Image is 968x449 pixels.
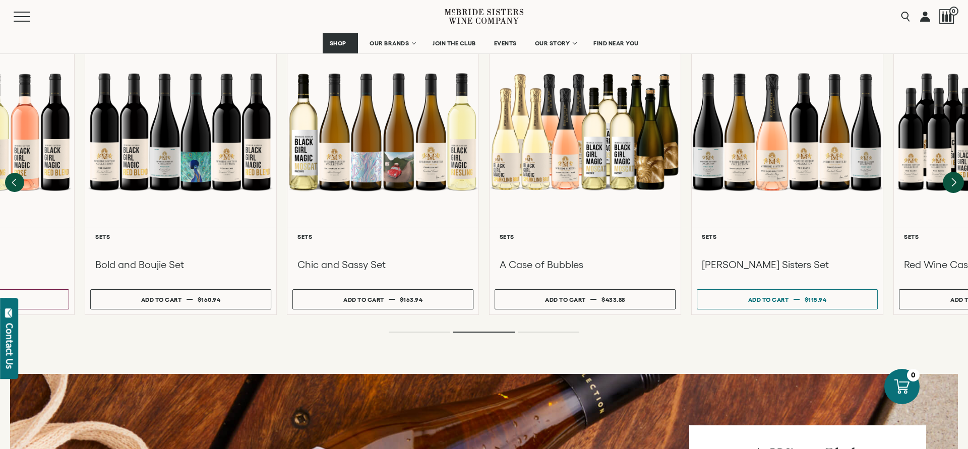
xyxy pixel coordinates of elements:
[528,33,582,53] a: OUR STORY
[907,369,920,381] div: 0
[494,40,517,47] span: EVENTS
[329,40,346,47] span: SHOP
[691,31,883,315] a: McBride Sisters Set Sets [PERSON_NAME] Sisters Set Add to cart $115.94
[587,33,645,53] a: FIND NEAR YOU
[697,289,878,309] button: Add to cart $115.94
[453,332,515,333] li: Page dot 2
[141,292,182,307] div: Add to cart
[943,172,964,193] button: Next
[601,296,625,303] span: $433.88
[949,7,958,16] span: 0
[702,233,873,240] h6: Sets
[488,33,523,53] a: EVENTS
[14,12,50,22] button: Mobile Menu Trigger
[702,258,873,271] h3: [PERSON_NAME] Sisters Set
[5,173,24,192] button: Previous
[343,292,384,307] div: Add to cart
[426,33,482,53] a: JOIN THE CLUB
[545,292,586,307] div: Add to cart
[400,296,423,303] span: $163.94
[500,233,671,240] h6: Sets
[292,289,473,309] button: Add to cart $163.94
[535,40,570,47] span: OUR STORY
[593,40,639,47] span: FIND NEAR YOU
[363,33,421,53] a: OUR BRANDS
[495,289,676,309] button: Add to cart $433.88
[287,31,479,315] a: Chic and Sassy Set Sets Chic and Sassy Set Add to cart $163.94
[297,233,468,240] h6: Sets
[518,332,579,333] li: Page dot 3
[297,258,468,271] h3: Chic and Sassy Set
[95,258,266,271] h3: Bold and Boujie Set
[500,258,671,271] h3: A Case of Bubbles
[489,31,681,315] a: A Case of Bubbles Sets A Case of Bubbles Add to cart $433.88
[748,292,789,307] div: Add to cart
[323,33,358,53] a: SHOP
[5,323,15,369] div: Contact Us
[198,296,221,303] span: $160.94
[433,40,476,47] span: JOIN THE CLUB
[389,332,450,333] li: Page dot 1
[90,289,271,309] button: Add to cart $160.94
[95,233,266,240] h6: Sets
[805,296,827,303] span: $115.94
[85,31,277,315] a: Bold & Boujie Red Wine Set Sets Bold and Boujie Set Add to cart $160.94
[370,40,409,47] span: OUR BRANDS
